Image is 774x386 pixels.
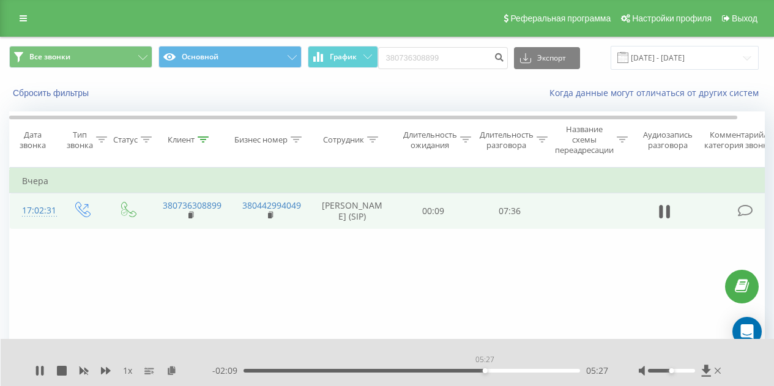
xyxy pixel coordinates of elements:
td: 00:09 [395,193,472,229]
a: Когда данные могут отличаться от других систем [549,87,765,98]
div: Статус [113,135,138,145]
div: 05:27 [473,351,497,368]
button: Сбросить фильтры [9,87,95,98]
div: Комментарий/категория звонка [702,130,774,150]
button: Все звонки [9,46,152,68]
span: - 02:09 [212,365,244,377]
div: Accessibility label [669,368,674,373]
span: 1 x [123,365,132,377]
div: 17:02:31 [22,199,47,223]
div: Название схемы переадресации [555,124,614,155]
div: Длительность разговора [480,130,534,150]
span: Все звонки [29,52,70,62]
button: График [308,46,378,68]
span: Настройки профиля [632,13,712,23]
span: 05:27 [586,365,608,377]
div: Сотрудник [323,135,364,145]
button: Основной [158,46,302,68]
a: 380442994049 [242,199,301,211]
div: Клиент [168,135,195,145]
div: Бизнес номер [234,135,288,145]
button: Экспорт [514,47,580,69]
div: Аудиозапись разговора [638,130,698,150]
td: [PERSON_NAME] (SIP) [310,193,395,229]
div: Open Intercom Messenger [732,317,762,346]
span: График [330,53,357,61]
div: Accessibility label [483,368,488,373]
input: Поиск по номеру [378,47,508,69]
span: Реферальная программа [510,13,611,23]
span: Выход [732,13,757,23]
div: Тип звонка [67,130,93,150]
div: Длительность ожидания [403,130,457,150]
a: 380736308899 [163,199,221,211]
td: 07:36 [472,193,548,229]
div: Дата звонка [10,130,55,150]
